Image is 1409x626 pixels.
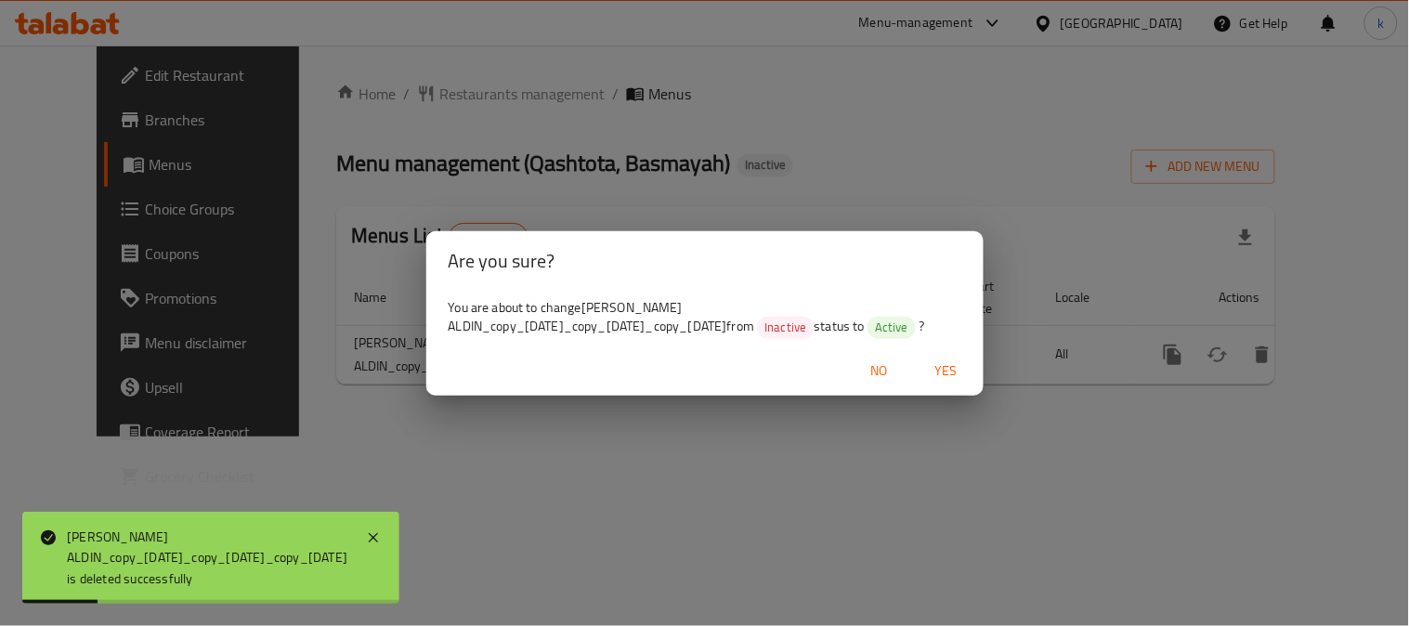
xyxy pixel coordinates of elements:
[449,246,961,276] h2: Are you sure?
[917,354,976,388] button: Yes
[857,359,902,383] span: No
[67,527,347,589] div: [PERSON_NAME] ALDIN_copy_[DATE]_copy_[DATE]_copy_[DATE] is deleted successfully
[868,317,916,339] div: Active
[868,319,916,336] span: Active
[449,295,925,339] span: You are about to change [PERSON_NAME] ALDIN_copy_[DATE]_copy_[DATE]_copy_[DATE] from status to ?
[924,359,969,383] span: Yes
[757,319,814,336] span: Inactive
[757,317,814,339] div: Inactive
[850,354,909,388] button: No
